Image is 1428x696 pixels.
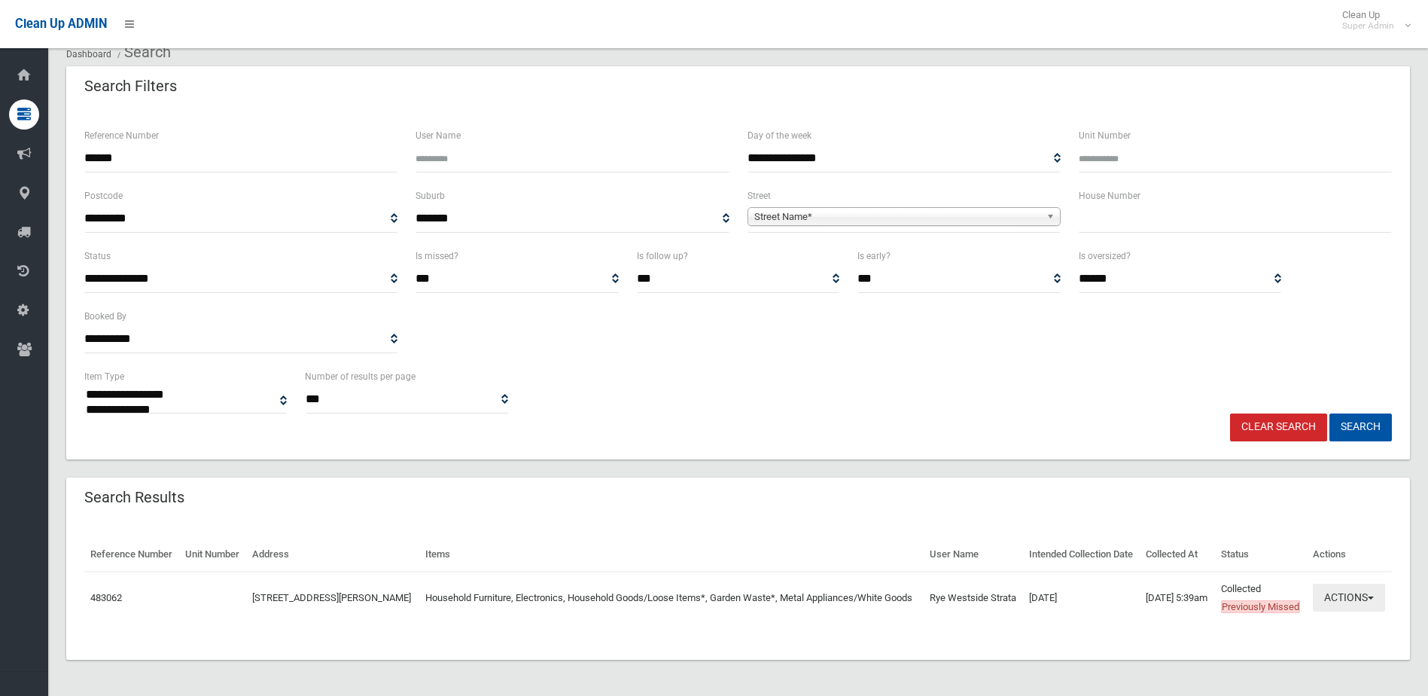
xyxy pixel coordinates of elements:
[84,127,159,144] label: Reference Number
[179,538,246,572] th: Unit Number
[754,208,1040,226] span: Street Name*
[84,248,111,264] label: Status
[1215,538,1307,572] th: Status
[66,483,202,512] header: Search Results
[305,368,416,385] label: Number of results per page
[84,308,126,325] label: Booked By
[1221,600,1300,613] span: Previously Missed
[84,538,179,572] th: Reference Number
[1313,584,1385,612] button: Actions
[1342,20,1394,32] small: Super Admin
[15,17,107,31] span: Clean Up ADMIN
[416,248,458,264] label: Is missed?
[114,38,171,66] li: Search
[924,572,1023,624] td: Rye Westside Strata
[246,538,419,572] th: Address
[1307,538,1392,572] th: Actions
[90,592,122,603] a: 483062
[84,188,123,204] label: Postcode
[1329,414,1392,441] button: Search
[747,188,771,204] label: Street
[416,127,461,144] label: User Name
[637,248,688,264] label: Is follow up?
[416,188,445,204] label: Suburb
[1140,538,1214,572] th: Collected At
[84,368,124,385] label: Item Type
[66,49,111,60] a: Dashboard
[1140,572,1214,624] td: [DATE] 5:39am
[1230,414,1327,441] a: Clear Search
[924,538,1023,572] th: User Name
[419,538,924,572] th: Items
[1215,572,1307,624] td: Collected
[857,248,891,264] label: Is early?
[1079,248,1131,264] label: Is oversized?
[1079,188,1140,204] label: House Number
[419,572,924,624] td: Household Furniture, Electronics, Household Goods/Loose Items*, Garden Waste*, Metal Appliances/W...
[1023,538,1140,572] th: Intended Collection Date
[747,127,811,144] label: Day of the week
[66,72,195,101] header: Search Filters
[1335,9,1409,32] span: Clean Up
[1079,127,1131,144] label: Unit Number
[1023,572,1140,624] td: [DATE]
[252,592,411,603] a: [STREET_ADDRESS][PERSON_NAME]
